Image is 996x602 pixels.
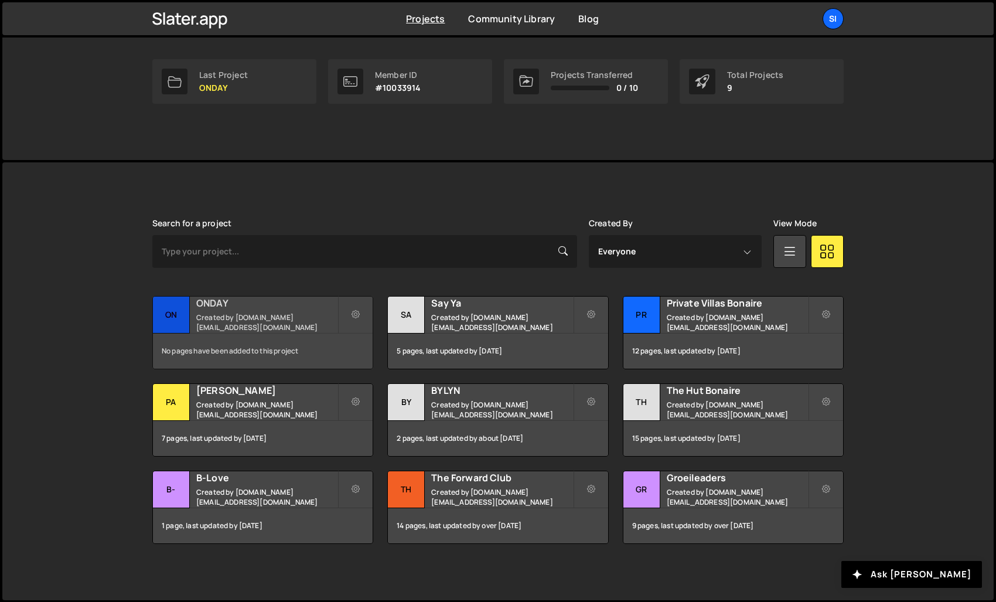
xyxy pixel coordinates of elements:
[727,83,783,93] p: 9
[152,296,373,369] a: ON ONDAY Created by [DOMAIN_NAME][EMAIL_ADDRESS][DOMAIN_NAME] No pages have been added to this pr...
[623,384,660,421] div: Th
[153,297,190,334] div: ON
[623,296,844,369] a: Pr Private Villas Bonaire Created by [DOMAIN_NAME][EMAIL_ADDRESS][DOMAIN_NAME] 12 pages, last upd...
[387,383,608,457] a: BY BYLYN Created by [DOMAIN_NAME][EMAIL_ADDRESS][DOMAIN_NAME] 2 pages, last updated by about [DATE]
[623,383,844,457] a: Th The Hut Bonaire Created by [DOMAIN_NAME][EMAIL_ADDRESS][DOMAIN_NAME] 15 pages, last updated by...
[623,421,843,456] div: 15 pages, last updated by [DATE]
[199,70,248,80] div: Last Project
[388,334,608,369] div: 5 pages, last updated by [DATE]
[388,384,425,421] div: BY
[589,219,633,228] label: Created By
[623,508,843,543] div: 9 pages, last updated by over [DATE]
[431,297,572,309] h2: Say Ya
[823,8,844,29] a: Si
[152,471,373,544] a: B- B-Love Created by [DOMAIN_NAME][EMAIL_ADDRESS][DOMAIN_NAME] 1 page, last updated by [DATE]
[153,471,190,508] div: B-
[196,400,337,420] small: Created by [DOMAIN_NAME][EMAIL_ADDRESS][DOMAIN_NAME]
[387,296,608,369] a: Sa Say Ya Created by [DOMAIN_NAME][EMAIL_ADDRESS][DOMAIN_NAME] 5 pages, last updated by [DATE]
[431,384,572,397] h2: BYLYN
[152,235,577,268] input: Type your project...
[841,561,982,588] button: Ask [PERSON_NAME]
[578,12,599,25] a: Blog
[152,383,373,457] a: Pa [PERSON_NAME] Created by [DOMAIN_NAME][EMAIL_ADDRESS][DOMAIN_NAME] 7 pages, last updated by [D...
[387,471,608,544] a: Th The Forward Club Created by [DOMAIN_NAME][EMAIL_ADDRESS][DOMAIN_NAME] 14 pages, last updated b...
[623,471,660,508] div: Gr
[153,334,373,369] div: No pages have been added to this project
[623,334,843,369] div: 12 pages, last updated by [DATE]
[199,83,248,93] p: ONDAY
[667,384,808,397] h2: The Hut Bonaire
[727,70,783,80] div: Total Projects
[773,219,817,228] label: View Mode
[152,59,316,104] a: Last Project ONDAY
[153,508,373,543] div: 1 page, last updated by [DATE]
[153,421,373,456] div: 7 pages, last updated by [DATE]
[431,312,572,332] small: Created by [DOMAIN_NAME][EMAIL_ADDRESS][DOMAIN_NAME]
[196,297,337,309] h2: ONDAY
[468,12,555,25] a: Community Library
[406,12,445,25] a: Projects
[375,83,421,93] p: #10033914
[667,471,808,484] h2: Groeileaders
[667,297,808,309] h2: Private Villas Bonaire
[616,83,638,93] span: 0 / 10
[667,487,808,507] small: Created by [DOMAIN_NAME][EMAIL_ADDRESS][DOMAIN_NAME]
[196,471,337,484] h2: B-Love
[388,297,425,334] div: Sa
[388,421,608,456] div: 2 pages, last updated by about [DATE]
[196,312,337,332] small: Created by [DOMAIN_NAME][EMAIL_ADDRESS][DOMAIN_NAME]
[196,487,337,507] small: Created by [DOMAIN_NAME][EMAIL_ADDRESS][DOMAIN_NAME]
[623,297,660,334] div: Pr
[431,487,572,507] small: Created by [DOMAIN_NAME][EMAIL_ADDRESS][DOMAIN_NAME]
[431,400,572,420] small: Created by [DOMAIN_NAME][EMAIL_ADDRESS][DOMAIN_NAME]
[667,312,808,332] small: Created by [DOMAIN_NAME][EMAIL_ADDRESS][DOMAIN_NAME]
[623,471,844,544] a: Gr Groeileaders Created by [DOMAIN_NAME][EMAIL_ADDRESS][DOMAIN_NAME] 9 pages, last updated by ove...
[667,400,808,420] small: Created by [DOMAIN_NAME][EMAIL_ADDRESS][DOMAIN_NAME]
[196,384,337,397] h2: [PERSON_NAME]
[388,508,608,543] div: 14 pages, last updated by over [DATE]
[375,70,421,80] div: Member ID
[153,384,190,421] div: Pa
[431,471,572,484] h2: The Forward Club
[152,219,231,228] label: Search for a project
[551,70,638,80] div: Projects Transferred
[388,471,425,508] div: Th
